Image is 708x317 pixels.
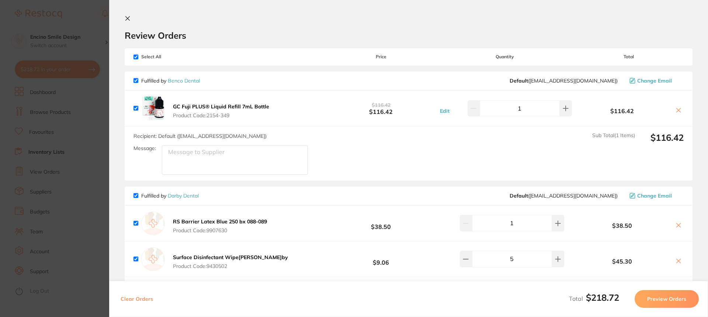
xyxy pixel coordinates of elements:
[510,192,528,199] b: Default
[635,290,699,308] button: Preview Orders
[436,54,574,59] span: Quantity
[125,30,693,41] h2: Review Orders
[569,295,619,302] span: Total
[641,132,684,175] output: $116.42
[326,54,436,59] span: Price
[574,222,670,229] b: $38.50
[118,290,155,308] button: Clear Orders
[326,101,436,115] b: $116.42
[171,218,269,234] button: RS Barrier Latex Blue 250 bx 088-089 Product Code:9907630
[141,193,199,199] p: Fulfilled by
[637,78,672,84] span: Change Email
[372,102,391,108] span: $116.42
[592,132,635,175] span: Sub Total ( 1 Items)
[510,193,618,199] span: info@darby.com
[141,78,200,84] p: Fulfilled by
[574,54,684,59] span: Total
[133,54,207,59] span: Select All
[168,192,199,199] a: Darby Dental
[574,108,670,114] b: $116.42
[173,218,267,225] b: RS Barrier Latex Blue 250 bx 088-089
[173,227,267,233] span: Product Code: 9907630
[141,247,165,271] img: empty.jpg
[510,78,618,84] span: contact@benco.com
[133,145,156,151] label: Message:
[326,216,436,230] b: $38.50
[141,97,165,120] img: cHpjZWp5eA
[173,254,288,261] b: Surface Disinfectant Wipe[PERSON_NAME]by
[173,263,288,269] span: Product Code: 9430502
[510,77,528,84] b: Default
[141,212,165,235] img: empty.jpg
[586,292,619,303] b: $218.72
[168,77,200,84] a: Benco Dental
[627,192,684,199] button: Change Email
[173,103,269,110] b: GC Fuji PLUS® Liquid Refill 7mL Bottle
[171,254,290,269] button: Surface Disinfectant Wipe[PERSON_NAME]by Product Code:9430502
[326,252,436,266] b: $9.06
[438,108,452,114] button: Edit
[627,77,684,84] button: Change Email
[133,133,267,139] span: Recipient: Default ( [EMAIL_ADDRESS][DOMAIN_NAME] )
[171,103,271,119] button: GC Fuji PLUS® Liquid Refill 7mL Bottle Product Code:2154-349
[173,112,269,118] span: Product Code: 2154-349
[574,258,670,265] b: $45.30
[637,193,672,199] span: Change Email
